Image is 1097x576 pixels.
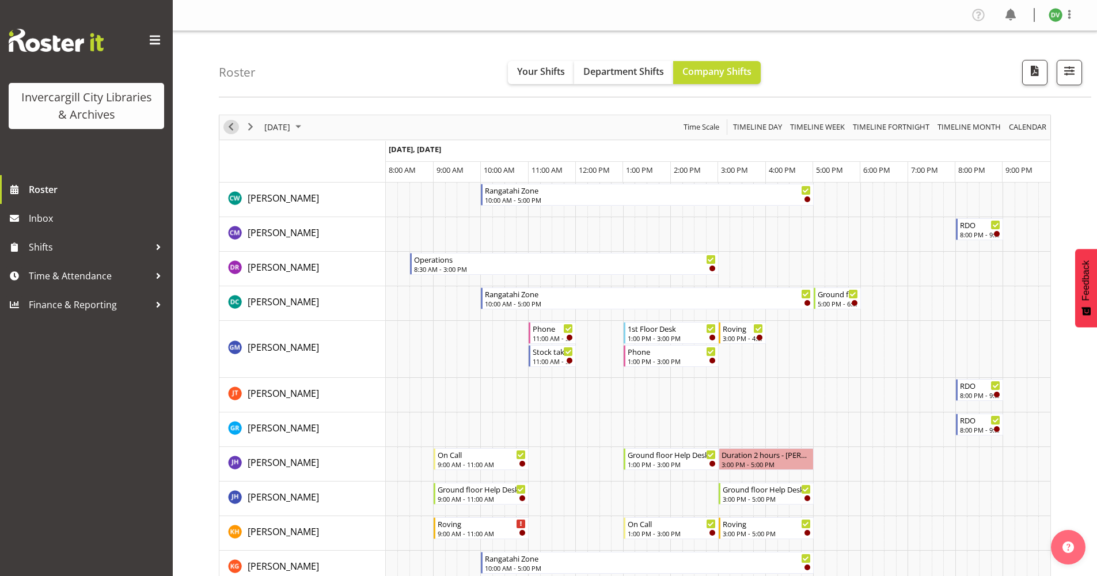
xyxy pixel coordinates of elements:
[960,414,1000,426] div: RDO
[219,482,386,516] td: Jillian Hunter resource
[818,288,858,300] div: Ground floor Help Desk
[248,340,319,354] a: [PERSON_NAME]
[29,296,150,313] span: Finance & Reporting
[532,165,563,175] span: 11:00 AM
[960,380,1000,391] div: RDO
[248,525,319,539] a: [PERSON_NAME]
[219,378,386,412] td: Glen Tomlinson resource
[731,120,784,134] button: Timeline Day
[219,321,386,378] td: Gabriel McKay Smith resource
[628,449,716,460] div: Ground floor Help Desk
[485,563,810,573] div: 10:00 AM - 5:00 PM
[389,165,416,175] span: 8:00 AM
[389,144,441,154] span: [DATE], [DATE]
[221,115,241,139] div: previous period
[624,345,719,367] div: Gabriel McKay Smith"s event - Phone Begin From Friday, September 26, 2025 at 1:00:00 PM GMT+12:00...
[960,230,1000,239] div: 8:00 PM - 9:00 PM
[574,61,673,84] button: Department Shifts
[434,448,529,470] div: Jill Harpur"s event - On Call Begin From Friday, September 26, 2025 at 9:00:00 AM GMT+12:00 Ends ...
[956,218,1003,240] div: Chamique Mamolo"s event - RDO Begin From Friday, September 26, 2025 at 8:00:00 PM GMT+12:00 Ends ...
[1049,8,1062,22] img: desk-view11665.jpg
[1008,120,1047,134] span: calendar
[485,184,810,196] div: Rangatahi Zone
[722,449,811,460] div: Duration 2 hours - [PERSON_NAME]
[248,490,319,504] a: [PERSON_NAME]
[29,267,150,285] span: Time & Attendance
[936,120,1003,134] button: Timeline Month
[481,287,813,309] div: Donald Cunningham"s event - Rangatahi Zone Begin From Friday, September 26, 2025 at 10:00:00 AM G...
[936,120,1002,134] span: Timeline Month
[248,192,319,204] span: [PERSON_NAME]
[818,299,858,308] div: 5:00 PM - 6:00 PM
[723,529,811,538] div: 3:00 PM - 5:00 PM
[1075,249,1097,327] button: Feedback - Show survey
[248,559,319,573] a: [PERSON_NAME]
[1007,120,1049,134] button: Month
[723,494,811,503] div: 3:00 PM - 5:00 PM
[438,494,526,503] div: 9:00 AM - 11:00 AM
[248,560,319,573] span: [PERSON_NAME]
[814,287,861,309] div: Donald Cunningham"s event - Ground floor Help Desk Begin From Friday, September 26, 2025 at 5:00:...
[533,323,573,334] div: Phone
[414,264,716,274] div: 8:30 AM - 3:00 PM
[719,517,814,539] div: Kaela Harley"s event - Roving Begin From Friday, September 26, 2025 at 3:00:00 PM GMT+12:00 Ends ...
[414,253,716,265] div: Operations
[911,165,938,175] span: 7:00 PM
[248,421,319,435] a: [PERSON_NAME]
[223,120,239,134] button: Previous
[732,120,783,134] span: Timeline Day
[722,460,811,469] div: 3:00 PM - 5:00 PM
[241,115,260,139] div: next period
[583,65,664,78] span: Department Shifts
[248,261,319,274] span: [PERSON_NAME]
[219,217,386,252] td: Chamique Mamolo resource
[438,460,526,469] div: 9:00 AM - 11:00 AM
[628,346,716,357] div: Phone
[438,518,526,529] div: Roving
[219,252,386,286] td: Debra Robinson resource
[219,66,256,79] h4: Roster
[628,357,716,366] div: 1:00 PM - 3:00 PM
[263,120,306,134] button: September 2025
[438,529,526,538] div: 9:00 AM - 11:00 AM
[719,322,766,344] div: Gabriel McKay Smith"s event - Roving Begin From Friday, September 26, 2025 at 3:00:00 PM GMT+12:0...
[673,61,761,84] button: Company Shifts
[721,165,748,175] span: 3:00 PM
[533,357,573,366] div: 11:00 AM - 12:00 PM
[628,529,716,538] div: 1:00 PM - 3:00 PM
[248,386,319,400] a: [PERSON_NAME]
[863,165,890,175] span: 6:00 PM
[719,448,814,470] div: Jill Harpur"s event - Duration 2 hours - Jill Harpur Begin From Friday, September 26, 2025 at 3:0...
[29,181,167,198] span: Roster
[248,260,319,274] a: [PERSON_NAME]
[260,115,308,139] div: September 26, 2025
[628,460,716,469] div: 1:00 PM - 3:00 PM
[533,334,573,343] div: 11:00 AM - 12:00 PM
[517,65,565,78] span: Your Shifts
[579,165,610,175] span: 12:00 PM
[1022,60,1047,85] button: Download a PDF of the roster for the current day
[674,165,701,175] span: 2:00 PM
[1057,60,1082,85] button: Filter Shifts
[628,323,716,334] div: 1st Floor Desk
[248,191,319,205] a: [PERSON_NAME]
[723,518,811,529] div: Roving
[960,391,1000,400] div: 8:00 PM - 9:00 PM
[626,165,653,175] span: 1:00 PM
[29,210,167,227] span: Inbox
[682,65,751,78] span: Company Shifts
[434,483,529,505] div: Jillian Hunter"s event - Ground floor Help Desk Begin From Friday, September 26, 2025 at 9:00:00 ...
[682,120,720,134] span: Time Scale
[960,425,1000,434] div: 8:00 PM - 9:00 PM
[723,323,763,334] div: Roving
[628,334,716,343] div: 1:00 PM - 3:00 PM
[484,165,515,175] span: 10:00 AM
[434,517,529,539] div: Kaela Harley"s event - Roving Begin From Friday, September 26, 2025 at 9:00:00 AM GMT+12:00 Ends ...
[219,516,386,551] td: Kaela Harley resource
[624,448,719,470] div: Jill Harpur"s event - Ground floor Help Desk Begin From Friday, September 26, 2025 at 1:00:00 PM ...
[1081,260,1091,301] span: Feedback
[219,286,386,321] td: Donald Cunningham resource
[219,447,386,482] td: Jill Harpur resource
[723,483,811,495] div: Ground floor Help Desk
